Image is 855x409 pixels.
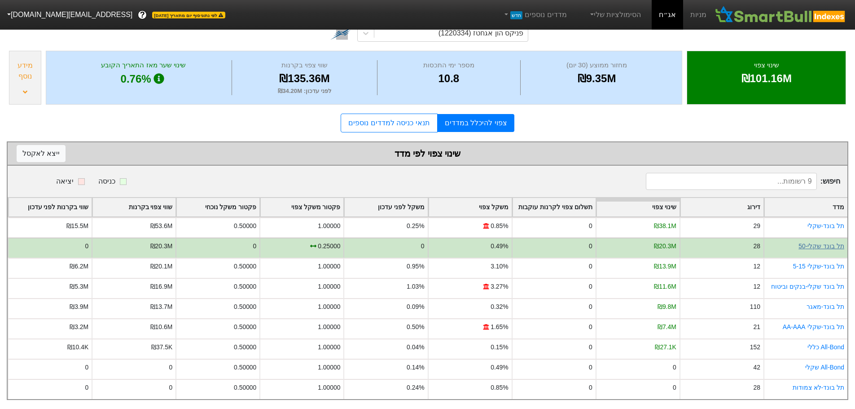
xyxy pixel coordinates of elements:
[655,343,676,352] div: ₪27.1K
[596,198,680,216] div: Toggle SortBy
[654,282,676,291] div: ₪11.6M
[510,11,522,19] span: חדש
[753,242,760,251] div: 28
[429,198,512,216] div: Toggle SortBy
[589,343,592,352] div: 0
[67,343,88,352] div: ₪10.4K
[798,242,844,250] a: תל בונד שקלי-50
[17,147,838,160] div: שינוי צפוי לפי מדד
[491,383,508,392] div: 0.85%
[491,221,508,231] div: 0.85%
[407,221,424,231] div: 0.25%
[646,173,817,190] input: 9 רשומות...
[318,242,340,251] div: 0.25000
[234,87,375,96] div: לפני עדכון : ₪34.20M
[407,302,424,312] div: 0.09%
[589,242,592,251] div: 0
[658,322,676,332] div: ₪7.4M
[85,242,88,251] div: 0
[407,262,424,271] div: 0.95%
[407,322,424,332] div: 0.50%
[380,70,518,87] div: 10.8
[344,198,427,216] div: Toggle SortBy
[491,343,508,352] div: 0.15%
[807,343,844,351] a: All-Bond כללי
[589,282,592,291] div: 0
[646,173,840,190] span: חיפוש :
[523,70,671,87] div: ₪9.35M
[491,363,508,372] div: 0.49%
[151,343,172,352] div: ₪37.5K
[407,343,424,352] div: 0.04%
[589,383,592,392] div: 0
[234,221,256,231] div: 0.50000
[753,322,760,332] div: 21
[654,221,676,231] div: ₪38.1M
[169,383,173,392] div: 0
[150,322,173,332] div: ₪10.6M
[98,176,115,187] div: כניסה
[407,383,424,392] div: 0.24%
[807,303,845,310] a: תל בונד-מאגר
[673,363,676,372] div: 0
[783,323,844,330] a: תל בונד-שקלי AA-AAA
[753,221,760,231] div: 29
[753,282,760,291] div: 12
[491,282,508,291] div: 3.27%
[169,363,173,372] div: 0
[589,322,592,332] div: 0
[234,363,256,372] div: 0.50000
[589,221,592,231] div: 0
[807,222,845,229] a: תל בונד-שקלי
[513,198,596,216] div: Toggle SortBy
[407,363,424,372] div: 0.14%
[234,383,256,392] div: 0.50000
[380,60,518,70] div: מספר ימי התכסות
[407,282,424,291] div: 1.03%
[491,322,508,332] div: 1.65%
[499,6,570,24] a: מדדים נוספיםחדש
[438,114,514,132] a: צפוי להיכלל במדדים
[771,283,844,290] a: תל בונד שקלי-בנקים וביטוח
[56,176,74,187] div: יציאה
[253,242,257,251] div: 0
[421,242,425,251] div: 0
[150,221,173,231] div: ₪53.6M
[318,383,340,392] div: 1.00000
[318,343,340,352] div: 1.00000
[805,364,844,371] a: All-Bond שקלי
[654,242,676,251] div: ₪20.3M
[698,60,834,70] div: שינוי צפוי
[764,198,847,216] div: Toggle SortBy
[234,302,256,312] div: 0.50000
[152,12,225,18] span: לפי נתוני סוף יום מתאריך [DATE]
[589,302,592,312] div: 0
[491,302,508,312] div: 0.32%
[714,6,848,24] img: SmartBull
[150,282,173,291] div: ₪16.9M
[70,262,88,271] div: ₪6.2M
[523,60,671,70] div: מחזור ממוצע (30 יום)
[150,302,173,312] div: ₪13.7M
[66,221,89,231] div: ₪15.5M
[150,262,173,271] div: ₪20.1M
[234,262,256,271] div: 0.50000
[589,363,592,372] div: 0
[680,198,763,216] div: Toggle SortBy
[318,262,340,271] div: 1.00000
[234,70,375,87] div: ₪135.36M
[753,363,760,372] div: 42
[57,70,229,88] div: 0.76%
[318,302,340,312] div: 1.00000
[698,70,834,87] div: ₪101.16M
[150,242,173,251] div: ₪20.3M
[793,263,844,270] a: תל בונד-שקלי 5-15
[750,302,760,312] div: 110
[491,262,508,271] div: 3.10%
[753,383,760,392] div: 28
[57,60,229,70] div: שינוי שער מאז התאריך הקובע
[234,282,256,291] div: 0.50000
[260,198,343,216] div: Toggle SortBy
[438,28,523,39] div: פניקס הון אגחטז (1220334)
[589,262,592,271] div: 0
